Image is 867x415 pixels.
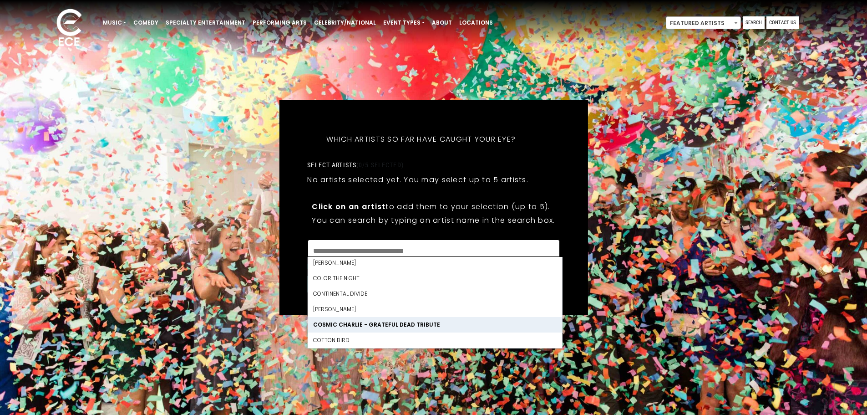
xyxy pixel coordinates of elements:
[666,16,741,29] span: Featured Artists
[312,201,555,212] p: to add them to your selection (up to 5).
[308,271,562,286] li: COLOR THE NIGHT
[249,15,310,31] a: Performing Arts
[99,15,130,31] a: Music
[666,17,740,30] span: Featured Artists
[310,15,380,31] a: Celebrity/National
[307,123,535,156] h5: Which artists so far have caught your eye?
[308,255,562,271] li: [PERSON_NAME]
[46,6,92,51] img: ece_new_logo_whitev2-1.png
[743,16,765,29] a: Search
[308,286,562,302] li: CONTINENTAL DIVIDE
[312,201,385,212] strong: Click on an artist
[356,161,404,169] span: (0/5 selected)
[456,15,497,31] a: Locations
[307,174,528,185] p: No artists selected yet. You may select up to 5 artists.
[308,333,562,348] li: Cotton Bird
[130,15,162,31] a: Comedy
[380,15,428,31] a: Event Types
[428,15,456,31] a: About
[308,317,562,333] li: Cosmic Charlie - Grateful Dead Tribute
[312,215,555,226] p: You can search by typing an artist name in the search box.
[307,161,403,169] label: Select artists
[162,15,249,31] a: Specialty Entertainment
[308,302,562,317] li: [PERSON_NAME]
[313,246,553,254] textarea: Search
[766,16,799,29] a: Contact Us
